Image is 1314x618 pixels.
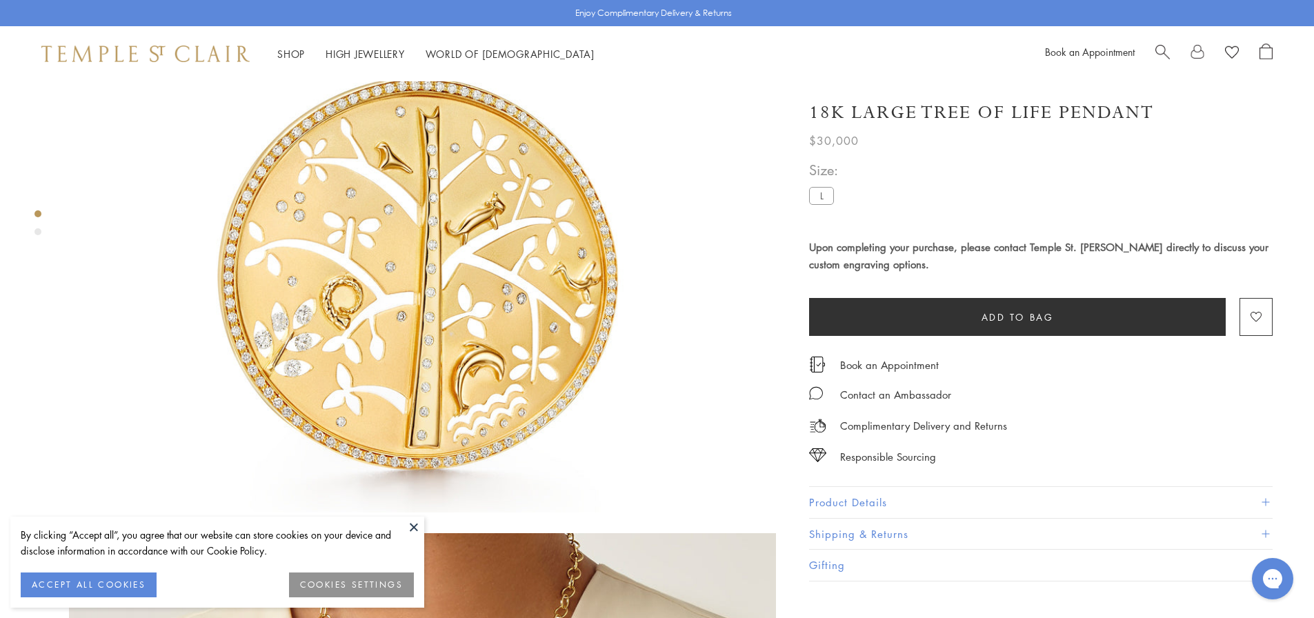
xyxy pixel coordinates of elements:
[326,47,405,61] a: High JewelleryHigh Jewellery
[809,519,1273,550] button: Shipping & Returns
[840,386,951,403] div: Contact an Ambassador
[809,487,1273,518] button: Product Details
[809,386,823,400] img: MessageIcon-01_2.svg
[982,310,1054,325] span: Add to bag
[840,357,939,372] a: Book an Appointment
[809,417,826,435] img: icon_delivery.svg
[277,47,305,61] a: ShopShop
[289,572,414,597] button: COOKIES SETTINGS
[1245,553,1300,604] iframe: Gorgias live chat messenger
[426,47,595,61] a: World of [DEMOGRAPHIC_DATA]World of [DEMOGRAPHIC_DATA]
[809,159,839,181] span: Size:
[840,448,936,466] div: Responsible Sourcing
[34,207,41,246] div: Product gallery navigation
[809,550,1273,581] button: Gifting
[1155,43,1170,64] a: Search
[41,46,250,62] img: Temple St. Clair
[809,357,826,372] img: icon_appointment.svg
[809,101,1154,125] h1: 18K Large Tree of Life Pendant
[1045,45,1135,59] a: Book an Appointment
[277,46,595,63] nav: Main navigation
[1225,43,1239,64] a: View Wishlist
[1260,43,1273,64] a: Open Shopping Bag
[809,239,1273,273] h4: Upon completing your purchase, please contact Temple St. [PERSON_NAME] directly to discuss your c...
[575,6,732,20] p: Enjoy Complimentary Delivery & Returns
[809,448,826,462] img: icon_sourcing.svg
[809,132,859,150] span: $30,000
[809,187,834,204] label: L
[809,298,1226,336] button: Add to bag
[840,417,1007,435] p: Complimentary Delivery and Returns
[21,527,414,559] div: By clicking “Accept all”, you agree that our website can store cookies on your device and disclos...
[21,572,157,597] button: ACCEPT ALL COOKIES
